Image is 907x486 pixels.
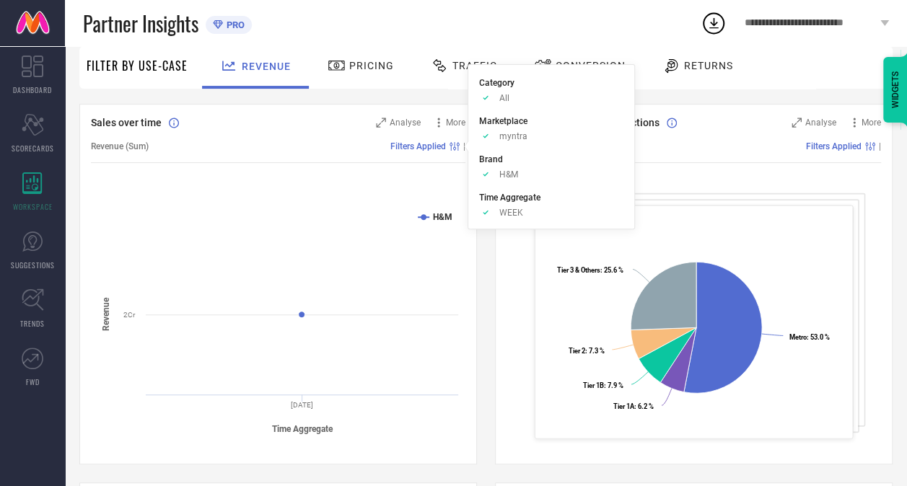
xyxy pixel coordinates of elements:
span: Brand [479,154,503,164]
span: Category [479,78,514,88]
text: : 6.2 % [613,402,654,410]
tspan: Metro [789,333,807,341]
span: Filters Applied [806,141,862,151]
span: More [862,118,881,128]
span: Marketplace [479,116,527,126]
text: : 7.9 % [583,381,623,389]
span: Revenue [242,61,291,72]
span: Filters Applied [390,141,446,151]
span: WEEK [499,208,523,218]
span: Pricing [349,60,394,71]
text: 2Cr [123,311,136,319]
span: Conversion [556,60,626,71]
span: Analyse [805,118,836,128]
span: Analyse [390,118,421,128]
span: Time Aggregate [479,193,540,203]
tspan: Tier 1A [613,402,635,410]
span: Revenue (Sum) [91,141,149,151]
span: More [446,118,465,128]
span: TRENDS [20,318,45,329]
span: Traffic [452,60,497,71]
tspan: Revenue [101,297,111,331]
span: All [499,93,509,103]
tspan: Tier 3 & Others [557,266,600,274]
text: : 7.3 % [569,346,605,354]
text: : 53.0 % [789,333,830,341]
text: H&M [433,212,452,222]
div: Open download list [701,10,727,36]
svg: Zoom [376,118,386,128]
tspan: Time Aggregate [272,424,333,434]
span: Filter By Use-Case [87,57,188,74]
span: SCORECARDS [12,143,54,154]
span: | [879,141,881,151]
span: WORKSPACE [13,201,53,212]
span: SUGGESTIONS [11,260,55,270]
span: Partner Insights [83,9,198,38]
span: myntra [499,131,527,141]
tspan: Tier 1B [583,381,604,389]
span: FWD [26,376,40,387]
span: DASHBOARD [13,84,52,95]
span: H&M [499,169,518,180]
span: Returns [684,60,733,71]
svg: Zoom [792,118,802,128]
text: [DATE] [291,401,313,409]
tspan: Tier 2 [569,346,585,354]
text: : 25.6 % [557,266,623,274]
span: Sales over time [91,117,162,128]
span: PRO [223,19,245,30]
